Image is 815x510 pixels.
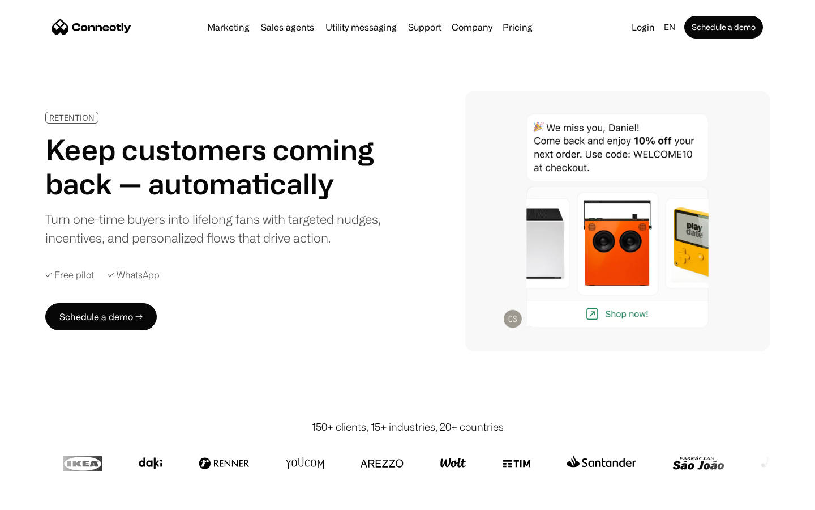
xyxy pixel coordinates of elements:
[45,210,389,247] div: Turn one-time buyers into lifelong fans with targeted nudges, incentives, and personalized flows ...
[627,19,659,35] a: Login
[11,489,68,506] aside: Language selected: English
[49,113,95,122] div: RETENTION
[321,23,401,32] a: Utility messaging
[664,19,675,35] div: en
[108,270,160,280] div: ✓ WhatsApp
[404,23,446,32] a: Support
[45,303,157,330] a: Schedule a demo →
[45,270,94,280] div: ✓ Free pilot
[23,490,68,506] ul: Language list
[45,133,389,201] h1: Keep customers coming back — automatically
[203,23,254,32] a: Marketing
[684,16,763,39] a: Schedule a demo
[452,19,492,35] div: Company
[498,23,537,32] a: Pricing
[312,419,504,435] div: 150+ clients, 15+ industries, 20+ countries
[256,23,319,32] a: Sales agents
